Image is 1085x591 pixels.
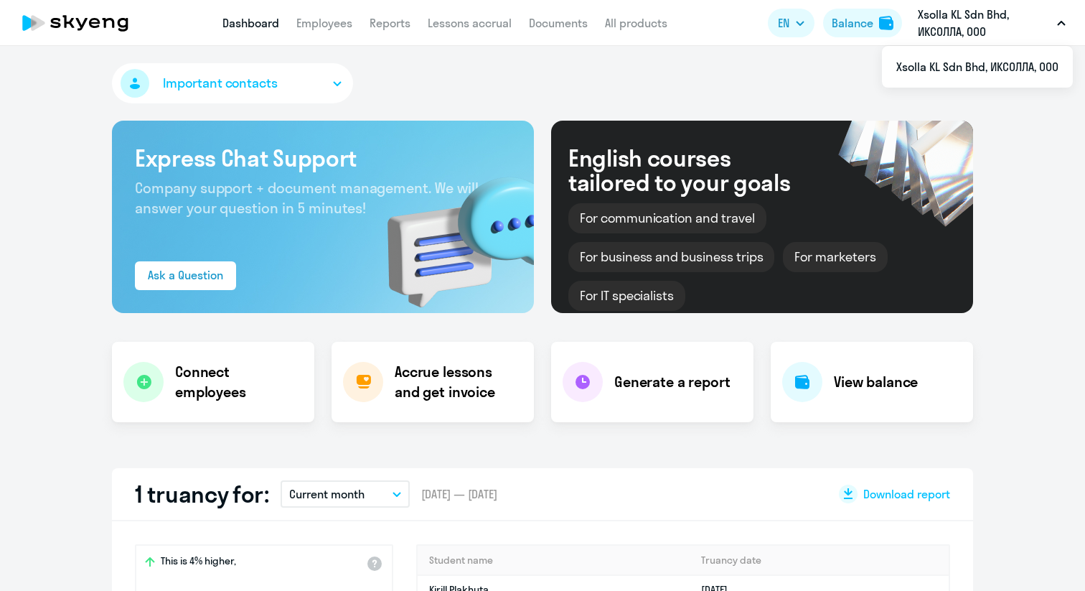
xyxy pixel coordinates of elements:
[568,146,814,195] div: English courses tailored to your goals
[605,16,667,30] a: All products
[296,16,352,30] a: Employees
[175,362,303,402] h4: Connect employees
[112,63,353,103] button: Important contacts
[161,554,236,572] span: This is 4% higher,
[879,16,893,30] img: balance
[568,281,685,311] div: For IT specialists
[281,480,410,508] button: Current month
[783,242,887,272] div: For marketers
[135,480,269,508] h2: 1 truancy for:
[367,152,534,313] img: bg-img
[690,546,949,575] th: Truancy date
[395,362,520,402] h4: Accrue lessons and get invoice
[418,546,690,575] th: Student name
[222,16,279,30] a: Dashboard
[163,74,278,93] span: Important contacts
[529,16,588,30] a: Documents
[148,266,223,284] div: Ask a Question
[918,6,1051,40] p: Xsolla KL Sdn Bhd, ИКСОЛЛА, ООО
[614,372,730,392] h4: Generate a report
[834,372,918,392] h4: View balance
[568,242,774,272] div: For business and business trips
[135,179,479,217] span: Company support + document management. We will answer your question in 5 minutes!
[135,144,511,172] h3: Express Chat Support
[135,261,236,290] button: Ask a Question
[428,16,512,30] a: Lessons accrual
[768,9,814,37] button: EN
[832,14,873,32] div: Balance
[289,485,365,503] p: Current month
[778,14,789,32] span: EN
[911,6,1073,40] button: Xsolla KL Sdn Bhd, ИКСОЛЛА, ООО
[823,9,902,37] button: Balancebalance
[863,486,950,502] span: Download report
[421,486,497,502] span: [DATE] — [DATE]
[882,46,1073,88] ul: EN
[370,16,410,30] a: Reports
[568,203,766,233] div: For communication and travel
